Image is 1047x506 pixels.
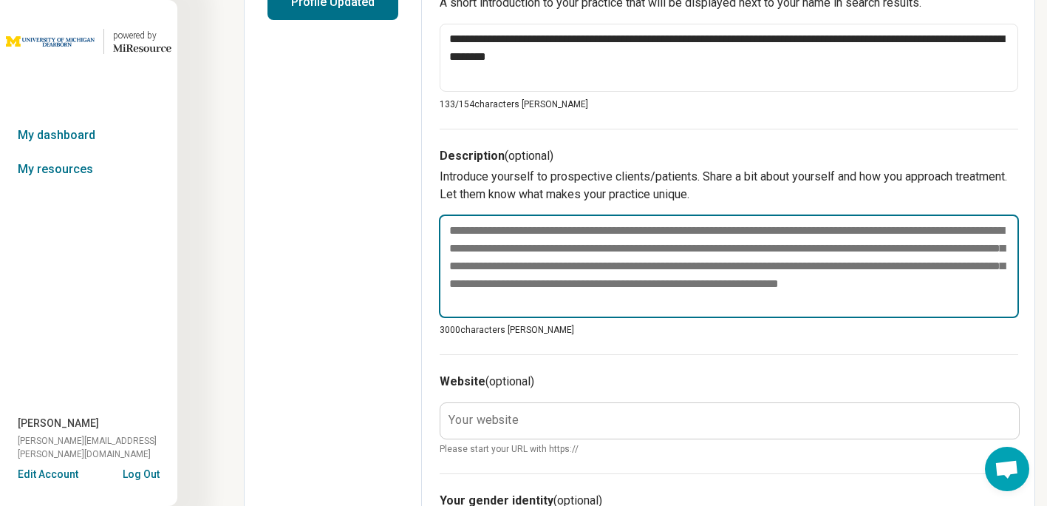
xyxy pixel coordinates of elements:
button: Log Out [123,467,160,479]
label: Your website [449,414,519,426]
div: powered by [113,29,171,42]
span: Please start your URL with https:// [440,442,1018,456]
span: (optional) [505,149,553,163]
span: (optional) [485,374,534,388]
img: University of Michigan-Dearborn [6,24,95,59]
p: 133/ 154 characters [PERSON_NAME] [440,98,1018,111]
a: University of Michigan-Dearbornpowered by [6,24,171,59]
span: [PERSON_NAME][EMAIL_ADDRESS][PERSON_NAME][DOMAIN_NAME] [18,434,177,461]
h3: Description [440,147,1018,165]
h3: Website [440,373,1018,391]
p: 3000 characters [PERSON_NAME] [440,323,1018,337]
span: [PERSON_NAME] [18,416,99,431]
button: Edit Account [18,467,78,482]
p: Introduce yourself to prospective clients/patients. Share a bit about yourself and how you approa... [440,168,1018,203]
div: Open chat [985,447,1029,491]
